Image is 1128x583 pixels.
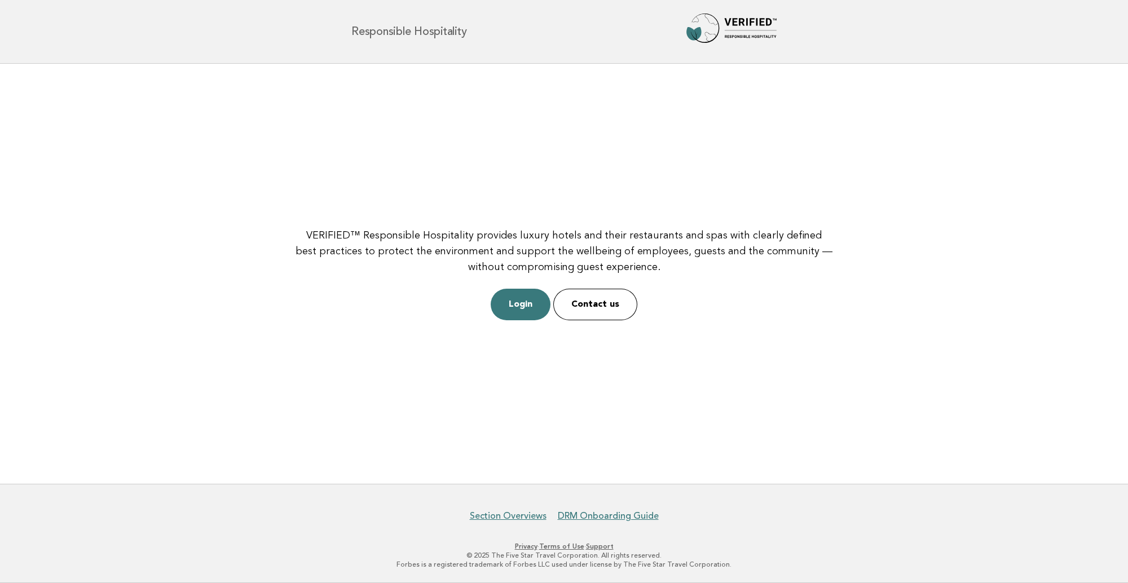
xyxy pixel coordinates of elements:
[219,551,909,560] p: © 2025 The Five Star Travel Corporation. All rights reserved.
[553,289,637,320] a: Contact us
[586,542,614,550] a: Support
[558,510,659,522] a: DRM Onboarding Guide
[686,14,777,50] img: Forbes Travel Guide
[219,542,909,551] p: · ·
[351,26,466,37] h1: Responsible Hospitality
[491,289,550,320] a: Login
[539,542,584,550] a: Terms of Use
[296,228,832,275] p: VERIFIED™ Responsible Hospitality provides luxury hotels and their restaurants and spas with clea...
[219,560,909,569] p: Forbes is a registered trademark of Forbes LLC used under license by The Five Star Travel Corpora...
[515,542,537,550] a: Privacy
[470,510,547,522] a: Section Overviews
